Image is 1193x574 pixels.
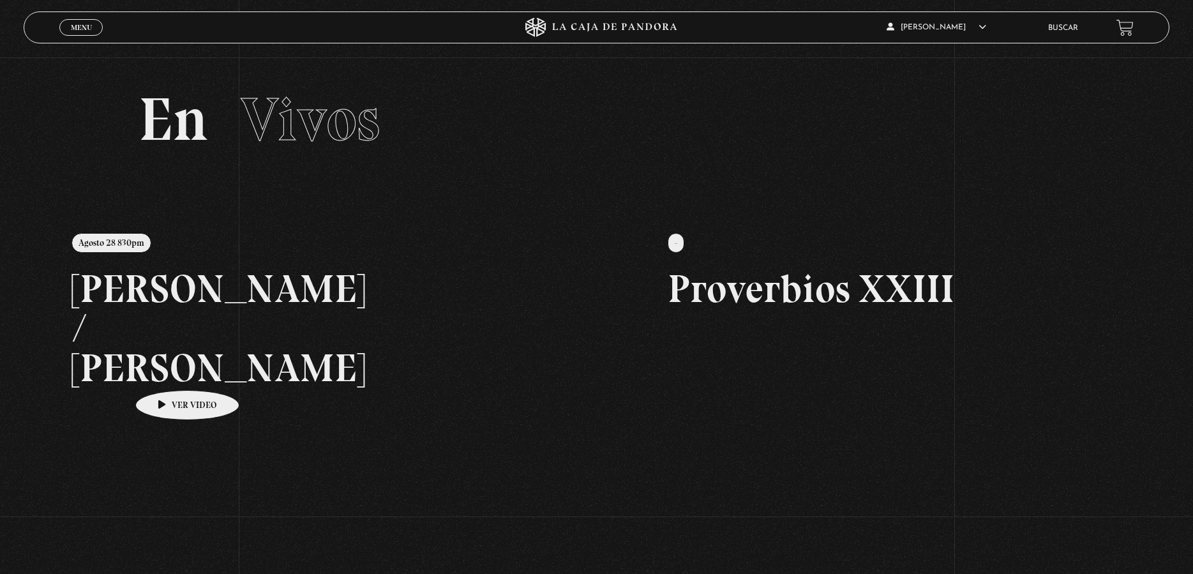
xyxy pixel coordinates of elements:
a: Buscar [1048,24,1078,32]
span: Vivos [241,83,380,156]
span: Menu [71,24,92,31]
span: [PERSON_NAME] [887,24,986,31]
a: View your shopping cart [1116,19,1134,36]
h2: En [139,89,1054,150]
span: Cerrar [66,34,96,43]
